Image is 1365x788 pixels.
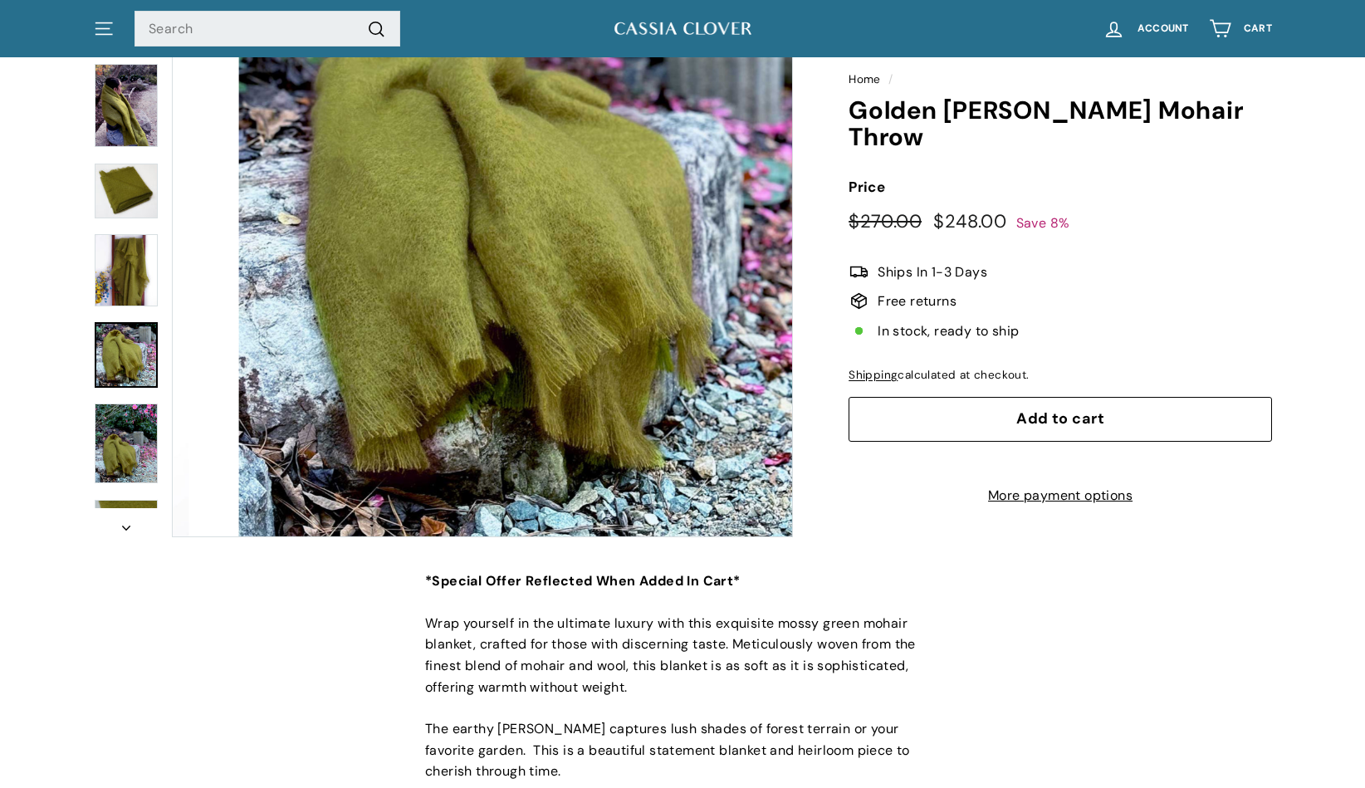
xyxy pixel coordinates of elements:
[849,176,1272,198] label: Price
[95,404,158,483] img: Golden Moss Mohair Throw
[1093,4,1199,53] a: Account
[1137,23,1189,34] span: Account
[93,508,159,538] button: Next
[849,97,1272,151] h1: Golden [PERSON_NAME] Mohair Throw
[884,72,897,86] span: /
[95,234,158,306] img: Golden Moss Mohair Throw
[878,291,956,312] span: Free returns
[95,500,158,571] img: Golden Moss Mohair Throw
[878,321,1019,342] span: In stock, ready to ship
[425,572,741,590] strong: *Special Offer Reflected When Added In Cart*
[849,366,1272,384] div: calculated at checkout.
[849,209,922,233] span: $270.00
[849,397,1272,442] button: Add to cart
[95,322,158,387] a: Golden Moss Mohair Throw
[849,368,898,382] a: Shipping
[878,262,987,283] span: Ships In 1-3 Days
[95,64,158,148] img: Golden Moss Mohair Throw
[95,164,158,218] img: Golden Moss Mohair Throw
[849,71,1272,89] nav: breadcrumbs
[933,209,1006,233] span: $248.00
[135,11,400,47] input: Search
[425,718,940,782] p: The earthy [PERSON_NAME] captures lush shades of forest terrain or your favorite garden. This is ...
[1199,4,1282,53] a: Cart
[849,485,1272,507] a: More payment options
[425,613,940,697] p: Wrap yourself in the ultimate luxury with this exquisite mossy green mohair blanket, crafted for ...
[95,404,158,484] a: Golden Moss Mohair Throw
[1016,214,1070,232] span: Save 8%
[1016,409,1104,428] span: Add to cart
[849,72,881,86] a: Home
[1244,23,1272,34] span: Cart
